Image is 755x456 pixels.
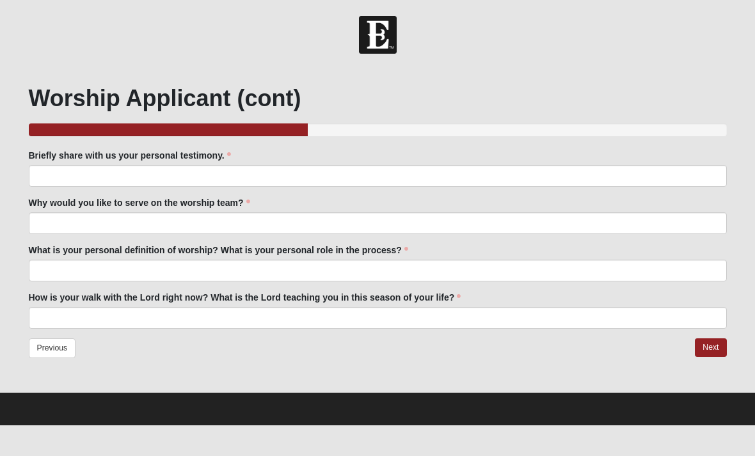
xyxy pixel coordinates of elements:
a: Next [695,338,726,357]
label: How is your walk with the Lord right now? What is the Lord teaching you in this season of your life? [29,291,461,304]
label: Why would you like to serve on the worship team? [29,196,250,209]
h1: Worship Applicant (cont) [29,84,727,112]
label: Briefly share with us your personal testimony. [29,149,231,162]
img: Church of Eleven22 Logo [359,16,397,54]
label: What is your personal definition of worship? What is your personal role in the process? [29,244,408,256]
a: Previous [29,338,76,358]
